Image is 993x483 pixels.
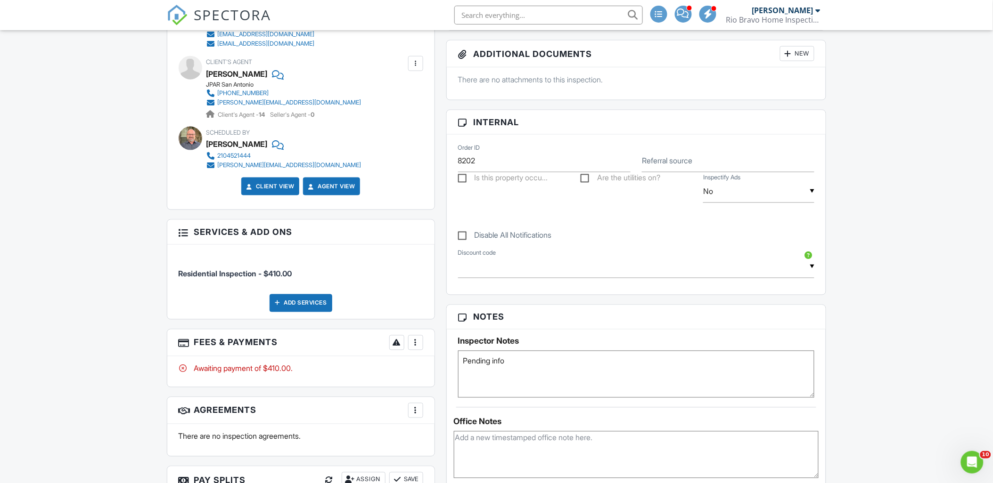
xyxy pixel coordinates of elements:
[206,89,361,98] a: [PHONE_NUMBER]
[206,58,253,65] span: Client's Agent
[206,30,355,39] a: [EMAIL_ADDRESS][DOMAIN_NAME]
[726,15,821,24] div: Rio Bravo Home Inspections
[218,152,251,160] div: 2104521444
[218,99,361,106] div: [PERSON_NAME][EMAIL_ADDRESS][DOMAIN_NAME]
[167,13,271,32] a: SPECTORA
[447,305,826,330] h3: Notes
[245,182,295,191] a: Client View
[447,110,826,135] h3: Internal
[458,173,548,185] label: Is this property occupied?
[218,161,361,169] div: [PERSON_NAME][EMAIL_ADDRESS][DOMAIN_NAME]
[206,98,361,107] a: [PERSON_NAME][EMAIL_ADDRESS][DOMAIN_NAME]
[306,182,355,191] a: Agent View
[167,5,188,25] img: The Best Home Inspection Software - Spectora
[167,397,435,424] h3: Agreements
[458,231,552,242] label: Disable All Notifications
[167,330,435,356] h3: Fees & Payments
[179,252,423,287] li: Service: Residential Inspection
[218,111,267,118] span: Client's Agent -
[780,46,814,61] div: New
[218,40,315,48] div: [EMAIL_ADDRESS][DOMAIN_NAME]
[311,111,315,118] strong: 0
[206,39,355,48] a: [EMAIL_ADDRESS][DOMAIN_NAME]
[458,144,480,152] label: Order ID
[206,161,361,170] a: [PERSON_NAME][EMAIL_ADDRESS][DOMAIN_NAME]
[980,451,991,459] span: 10
[179,431,423,442] p: There are no inspection agreements.
[642,155,692,166] label: Referral source
[581,173,660,185] label: Are the utilities on?
[703,173,740,182] label: Inspectify Ads
[206,67,268,81] a: [PERSON_NAME]
[447,40,826,67] h3: Additional Documents
[167,220,435,244] h3: Services & Add ons
[194,5,271,24] span: SPECTORA
[271,111,315,118] span: Seller's Agent -
[454,6,643,24] input: Search everything...
[259,111,265,118] strong: 14
[206,137,268,151] div: [PERSON_NAME]
[752,6,813,15] div: [PERSON_NAME]
[961,451,984,474] iframe: Intercom live chat
[270,294,332,312] div: Add Services
[458,249,496,257] label: Discount code
[458,337,815,346] h5: Inspector Notes
[458,351,815,398] textarea: Pending info
[458,74,815,85] p: There are no attachments to this inspection.
[179,269,292,279] span: Residential Inspection - $410.00
[206,151,361,161] a: 2104521444
[179,363,423,374] div: Awaiting payment of $410.00.
[206,129,250,136] span: Scheduled By
[218,89,269,97] div: [PHONE_NUMBER]
[454,417,819,427] div: Office Notes
[206,81,369,89] div: JPAR San Antonio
